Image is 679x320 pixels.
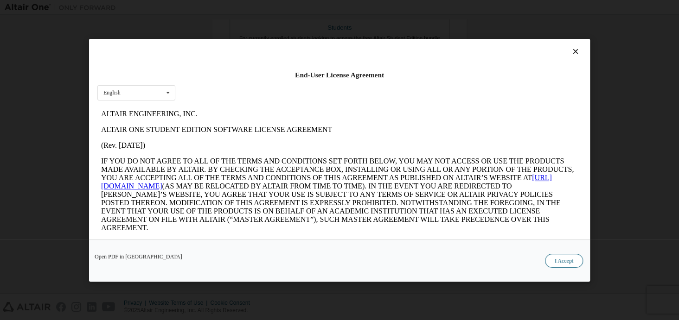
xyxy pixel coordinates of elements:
[95,253,182,259] a: Open PDF in [GEOGRAPHIC_DATA]
[545,253,583,267] button: I Accept
[4,133,480,175] p: This Altair One Student Edition Software License Agreement (“Agreement”) is between Altair Engine...
[103,90,121,95] div: English
[4,19,480,28] p: ALTAIR ONE STUDENT EDITION SOFTWARE LICENSE AGREEMENT
[4,51,480,126] p: IF YOU DO NOT AGREE TO ALL OF THE TERMS AND CONDITIONS SET FORTH BELOW, YOU MAY NOT ACCESS OR USE...
[4,68,455,84] a: [URL][DOMAIN_NAME]
[4,35,480,44] p: (Rev. [DATE])
[97,70,582,80] div: End-User License Agreement
[4,4,480,12] p: ALTAIR ENGINEERING, INC.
